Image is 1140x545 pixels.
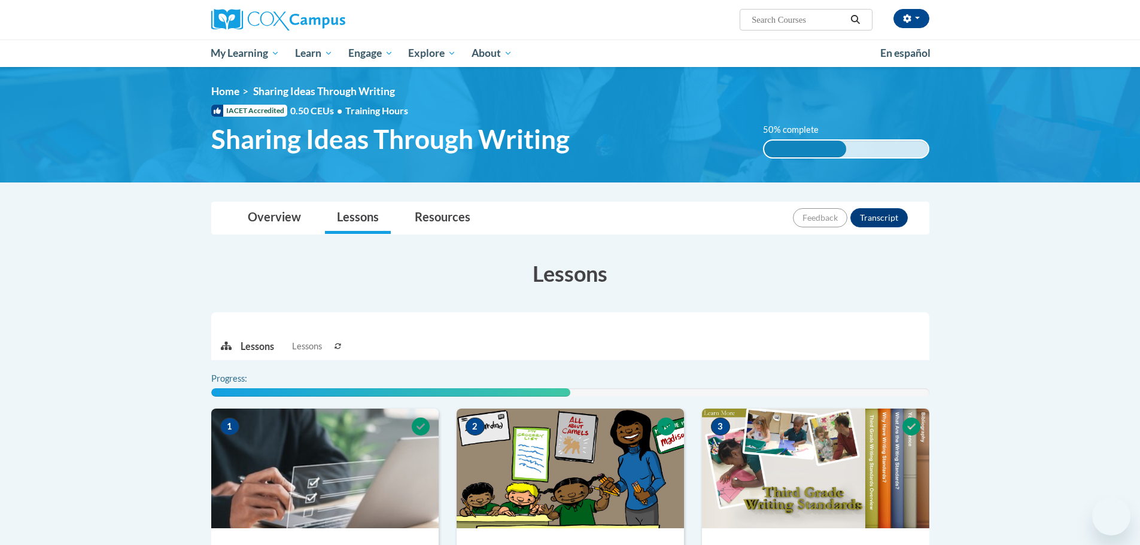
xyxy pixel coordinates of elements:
[295,46,333,60] span: Learn
[711,418,730,436] span: 3
[880,47,931,59] span: En español
[290,104,345,117] span: 0.50 CEUs
[220,418,239,436] span: 1
[466,418,485,436] span: 2
[400,39,464,67] a: Explore
[236,202,313,234] a: Overview
[1092,497,1130,535] iframe: Button to launch messaging window
[403,202,482,234] a: Resources
[348,46,393,60] span: Engage
[846,13,864,27] button: Search
[873,41,938,66] a: En español
[325,202,391,234] a: Lessons
[292,340,322,353] span: Lessons
[793,208,847,227] button: Feedback
[211,46,279,60] span: My Learning
[345,105,408,116] span: Training Hours
[211,105,287,117] span: IACET Accredited
[211,123,570,155] span: Sharing Ideas Through Writing
[211,9,439,31] a: Cox Campus
[211,372,280,385] label: Progress:
[702,409,929,528] img: Course Image
[211,258,929,288] h3: Lessons
[193,39,947,67] div: Main menu
[253,85,395,98] span: Sharing Ideas Through Writing
[763,123,832,136] label: 50% complete
[211,85,239,98] a: Home
[472,46,512,60] span: About
[341,39,401,67] a: Engage
[408,46,456,60] span: Explore
[241,340,274,353] p: Lessons
[203,39,288,67] a: My Learning
[893,9,929,28] button: Account Settings
[750,13,846,27] input: Search Courses
[464,39,520,67] a: About
[337,105,342,116] span: •
[287,39,341,67] a: Learn
[850,208,908,227] button: Transcript
[211,409,439,528] img: Course Image
[764,141,846,157] div: 50% complete
[211,9,345,31] img: Cox Campus
[457,409,684,528] img: Course Image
